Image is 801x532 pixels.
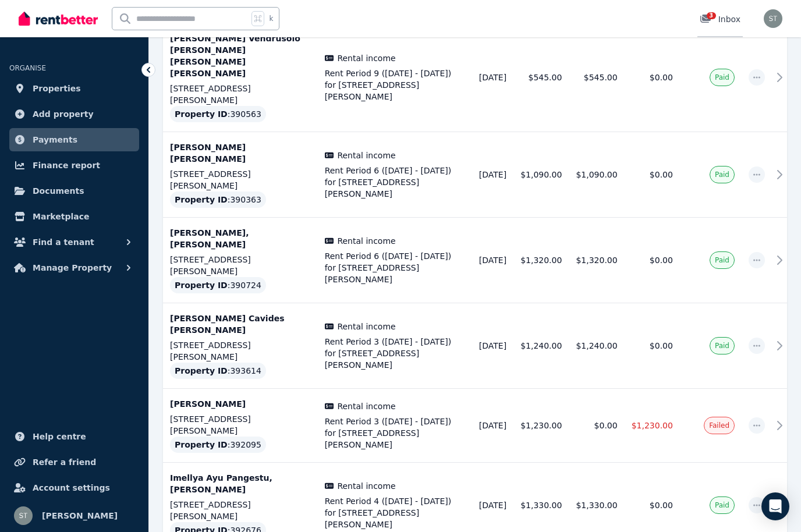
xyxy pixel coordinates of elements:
[569,23,624,132] td: $545.00
[170,499,311,522] p: [STREET_ADDRESS][PERSON_NAME]
[513,218,569,303] td: $1,320.00
[472,132,513,218] td: [DATE]
[33,133,77,147] span: Payments
[325,250,465,285] span: Rent Period 6 ([DATE] - [DATE]) for [STREET_ADDRESS][PERSON_NAME]
[472,218,513,303] td: [DATE]
[33,158,100,172] span: Finance report
[175,279,228,291] span: Property ID
[325,165,465,200] span: Rent Period 6 ([DATE] - [DATE]) for [STREET_ADDRESS][PERSON_NAME]
[33,455,96,469] span: Refer a friend
[337,400,395,412] span: Rental income
[170,313,311,336] p: [PERSON_NAME] Cavides [PERSON_NAME]
[569,389,624,463] td: $0.00
[170,83,311,106] p: [STREET_ADDRESS][PERSON_NAME]
[33,210,89,224] span: Marketplace
[472,303,513,389] td: [DATE]
[513,303,569,389] td: $1,240.00
[715,341,729,350] span: Paid
[337,150,395,161] span: Rental income
[325,416,465,451] span: Rent Period 3 ([DATE] - [DATE]) for [STREET_ADDRESS][PERSON_NAME]
[170,106,266,122] div: : 390563
[170,277,266,293] div: : 390724
[9,154,139,177] a: Finance report
[170,437,266,453] div: : 392095
[709,421,729,430] span: Failed
[337,235,395,247] span: Rental income
[9,77,139,100] a: Properties
[764,9,782,28] img: Samantha Thomas
[650,256,673,265] span: $0.00
[9,425,139,448] a: Help centre
[170,168,311,191] p: [STREET_ADDRESS][PERSON_NAME]
[170,191,266,208] div: : 390363
[569,132,624,218] td: $1,090.00
[175,365,228,377] span: Property ID
[472,23,513,132] td: [DATE]
[9,256,139,279] button: Manage Property
[9,205,139,228] a: Marketplace
[472,389,513,463] td: [DATE]
[170,398,311,410] p: [PERSON_NAME]
[9,451,139,474] a: Refer a friend
[715,73,729,82] span: Paid
[170,363,266,379] div: : 393614
[650,341,673,350] span: $0.00
[9,128,139,151] a: Payments
[632,421,673,430] span: $1,230.00
[337,480,395,492] span: Rental income
[9,102,139,126] a: Add property
[170,254,311,277] p: [STREET_ADDRESS][PERSON_NAME]
[170,339,311,363] p: [STREET_ADDRESS][PERSON_NAME]
[337,52,395,64] span: Rental income
[715,256,729,265] span: Paid
[33,261,112,275] span: Manage Property
[650,170,673,179] span: $0.00
[175,439,228,451] span: Property ID
[14,506,33,525] img: Samantha Thomas
[700,13,740,25] div: Inbox
[325,336,465,371] span: Rent Period 3 ([DATE] - [DATE]) for [STREET_ADDRESS][PERSON_NAME]
[9,64,46,72] span: ORGANISE
[33,481,110,495] span: Account settings
[170,227,311,250] p: [PERSON_NAME], [PERSON_NAME]
[9,179,139,203] a: Documents
[715,501,729,510] span: Paid
[337,321,395,332] span: Rental income
[569,303,624,389] td: $1,240.00
[33,107,94,121] span: Add property
[33,235,94,249] span: Find a tenant
[715,170,729,179] span: Paid
[650,73,673,82] span: $0.00
[170,413,311,437] p: [STREET_ADDRESS][PERSON_NAME]
[42,509,118,523] span: [PERSON_NAME]
[170,472,311,495] p: Imellya Ayu Pangestu, [PERSON_NAME]
[513,132,569,218] td: $1,090.00
[513,389,569,463] td: $1,230.00
[19,10,98,27] img: RentBetter
[325,68,465,102] span: Rent Period 9 ([DATE] - [DATE]) for [STREET_ADDRESS][PERSON_NAME]
[175,194,228,205] span: Property ID
[707,12,716,19] span: 3
[650,501,673,510] span: $0.00
[761,492,789,520] div: Open Intercom Messenger
[513,23,569,132] td: $545.00
[325,495,465,530] span: Rent Period 4 ([DATE] - [DATE]) for [STREET_ADDRESS][PERSON_NAME]
[175,108,228,120] span: Property ID
[33,81,81,95] span: Properties
[33,430,86,444] span: Help centre
[269,14,273,23] span: k
[170,33,311,79] p: [PERSON_NAME] Vendrusolo [PERSON_NAME] [PERSON_NAME] [PERSON_NAME]
[569,218,624,303] td: $1,320.00
[170,141,311,165] p: [PERSON_NAME] [PERSON_NAME]
[9,230,139,254] button: Find a tenant
[9,476,139,499] a: Account settings
[33,184,84,198] span: Documents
